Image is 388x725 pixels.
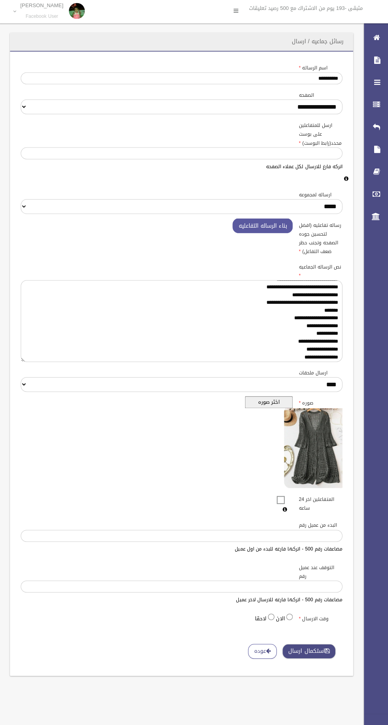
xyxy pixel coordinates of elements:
[254,612,266,622] label: لاحقا
[275,612,284,622] label: الان
[292,492,347,512] label: المتفاعلين اخر 24 ساعه
[21,546,341,551] h6: مضاعفات رقم 500 - اتركها فارغه للبدء من اول عميل
[281,643,335,657] button: استكمال ارسال
[21,165,341,171] h6: اتركه فارغ للارسال لكل عملاء الصفحه
[21,15,64,21] small: Facebook User
[292,219,347,257] label: رساله تفاعليه (افضل لتحسين جوده الصفحه وتجنب حظر ضعف التفاعل)
[21,596,341,601] h6: مضاعفات رقم 500 - اتركها فارغه للارسال لاخر عميل
[247,643,276,657] a: عوده
[281,36,352,51] header: رسائل جماعيه / ارسال
[244,396,292,408] button: اختر صوره
[21,5,64,11] p: [PERSON_NAME]
[283,408,341,487] img: معاينه الصوره
[232,219,292,234] button: بناء الرساله التفاعليه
